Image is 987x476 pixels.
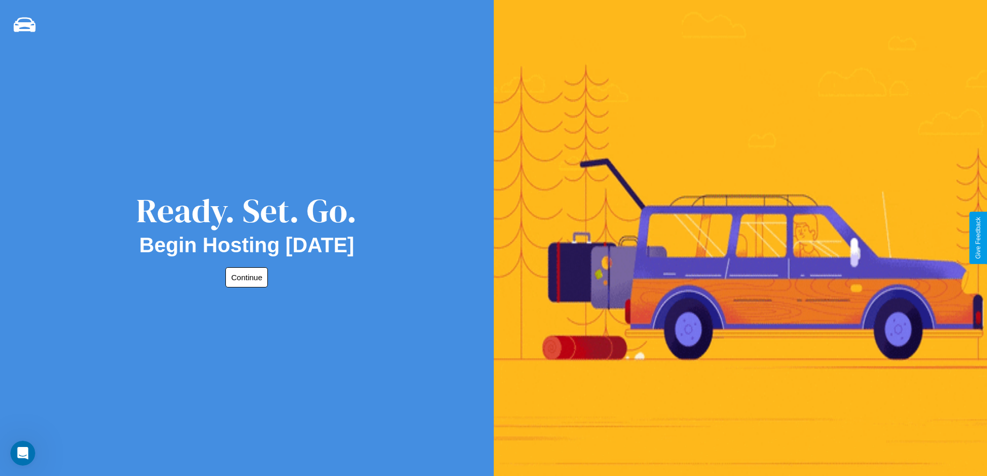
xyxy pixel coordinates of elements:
h2: Begin Hosting [DATE] [139,234,354,257]
div: Give Feedback [975,217,982,259]
button: Continue [225,267,268,287]
div: Ready. Set. Go. [136,187,357,234]
iframe: Intercom live chat [10,441,35,466]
